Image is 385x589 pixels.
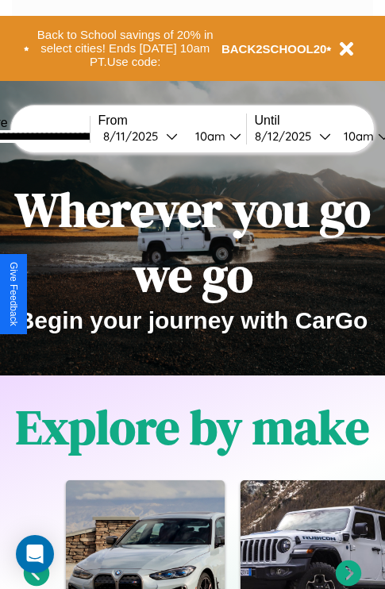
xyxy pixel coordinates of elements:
div: Open Intercom Messenger [16,535,54,573]
h1: Explore by make [16,395,369,460]
div: 8 / 12 / 2025 [255,129,319,144]
div: Give Feedback [8,262,19,326]
button: 8/11/2025 [98,128,183,144]
label: From [98,114,246,128]
b: BACK2SCHOOL20 [221,42,327,56]
button: 10am [183,128,246,144]
div: 10am [336,129,378,144]
div: 10am [187,129,229,144]
button: Back to School savings of 20% in select cities! Ends [DATE] 10am PT.Use code: [29,24,221,73]
div: 8 / 11 / 2025 [103,129,166,144]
